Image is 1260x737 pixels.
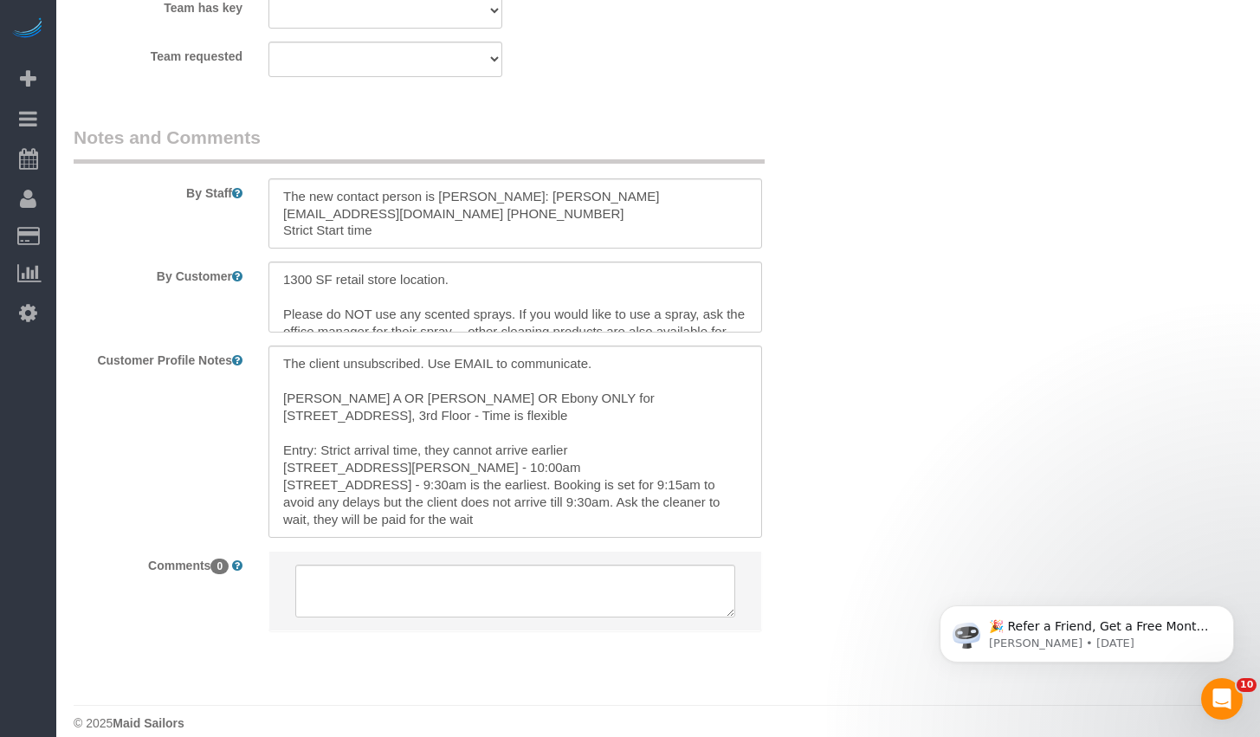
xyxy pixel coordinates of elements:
label: Customer Profile Notes [61,346,255,369]
label: By Staff [61,178,255,202]
div: © 2025 [74,714,1243,732]
label: Team requested [61,42,255,65]
strong: Maid Sailors [113,716,184,730]
span: 10 [1237,678,1257,692]
legend: Notes and Comments [74,125,765,164]
iframe: Intercom notifications message [914,569,1260,690]
label: Comments [61,551,255,574]
iframe: Intercom live chat [1201,678,1243,720]
img: Automaid Logo [10,17,45,42]
span: 0 [210,559,229,574]
label: By Customer [61,262,255,285]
